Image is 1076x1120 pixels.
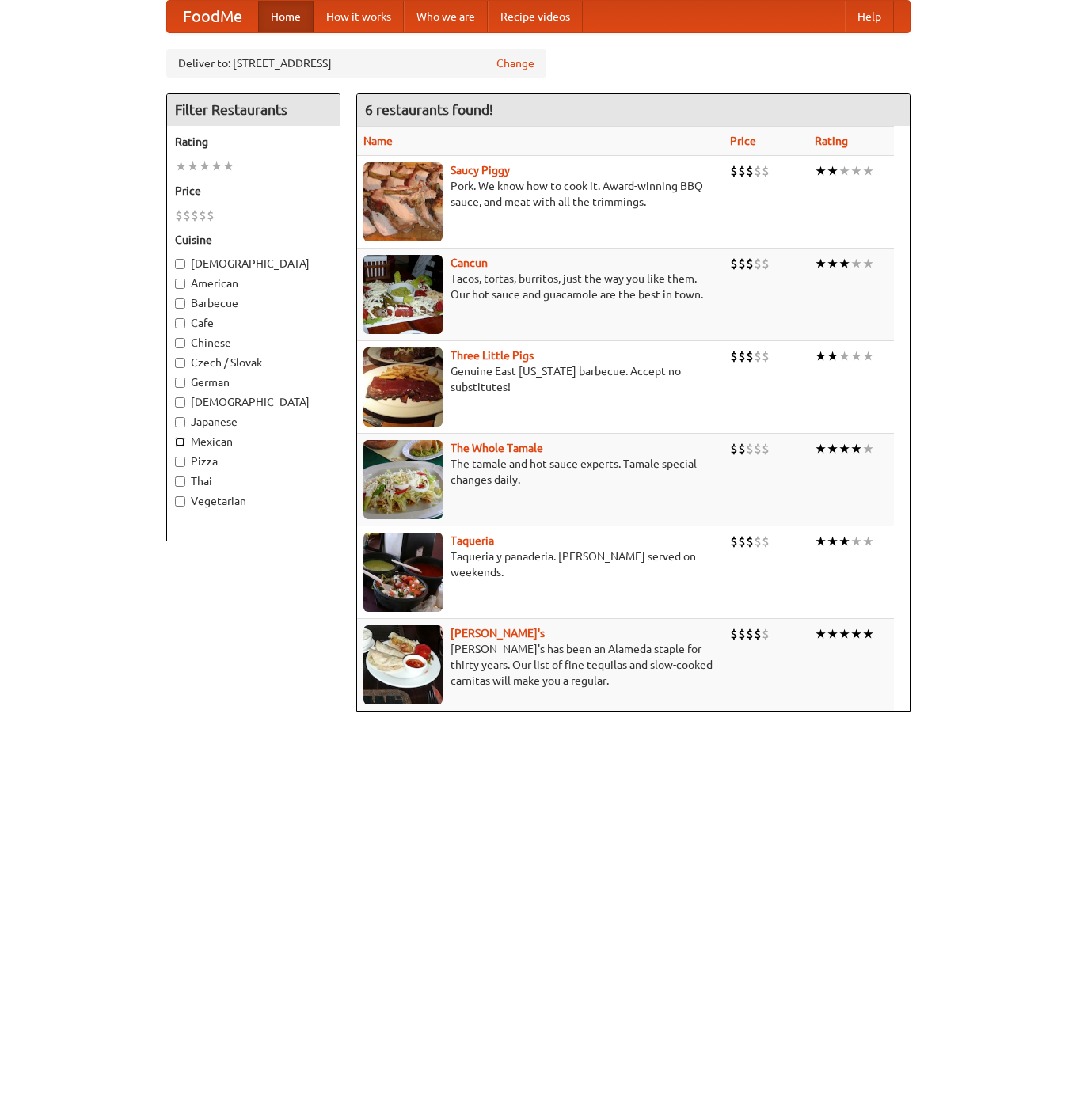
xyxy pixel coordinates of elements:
li: ★ [827,162,838,180]
li: $ [754,162,762,180]
li: ★ [175,158,187,175]
li: $ [762,625,770,643]
li: ★ [862,440,874,457]
label: Japanese [175,414,332,430]
img: saucy.jpg [363,162,443,241]
a: The Whole Tamale [451,442,543,454]
li: $ [738,347,746,365]
li: $ [762,255,770,272]
li: ★ [199,158,211,175]
li: ★ [838,162,850,180]
li: ★ [838,440,850,457]
p: Taqueria y panaderia. [PERSON_NAME] served on weekends. [363,549,717,580]
li: ★ [827,440,838,457]
li: ★ [850,162,862,180]
a: [PERSON_NAME]'s [451,627,545,640]
li: $ [754,440,762,457]
li: $ [754,625,762,643]
li: ★ [815,533,827,550]
li: $ [207,207,215,224]
li: ★ [862,255,874,272]
input: Vegetarian [175,496,185,507]
li: ★ [815,255,827,272]
li: $ [730,347,738,365]
p: [PERSON_NAME]'s has been an Alameda staple for thirty years. Our list of fine tequilas and slow-c... [363,641,717,689]
li: $ [183,207,191,224]
li: $ [746,440,754,457]
li: ★ [827,347,838,365]
img: pedros.jpg [363,625,443,704]
b: Cancun [451,256,488,269]
li: ★ [850,255,862,272]
img: littlepigs.jpg [363,347,443,427]
li: $ [746,255,754,272]
input: Japanese [175,417,185,427]
label: Cafe [175,315,332,331]
li: $ [738,255,746,272]
label: [DEMOGRAPHIC_DATA] [175,394,332,410]
a: How it works [314,1,404,32]
p: Genuine East [US_STATE] barbecue. Accept no substitutes! [363,363,717,395]
a: Who we are [404,1,488,32]
input: Pizza [175,457,185,467]
a: Three Little Pigs [451,349,534,362]
li: ★ [815,625,827,643]
a: Home [258,1,314,32]
p: Pork. We know how to cook it. Award-winning BBQ sauce, and meat with all the trimmings. [363,178,717,210]
li: ★ [862,162,874,180]
input: American [175,279,185,289]
li: $ [754,255,762,272]
input: Thai [175,476,185,487]
li: ★ [862,347,874,365]
input: [DEMOGRAPHIC_DATA] [175,259,185,269]
li: $ [754,533,762,550]
li: ★ [862,625,874,643]
li: $ [730,625,738,643]
li: $ [738,162,746,180]
label: American [175,275,332,291]
div: Deliver to: [STREET_ADDRESS] [166,49,546,78]
h5: Price [175,183,332,199]
label: [DEMOGRAPHIC_DATA] [175,256,332,271]
li: ★ [187,158,199,175]
li: ★ [211,158,222,175]
li: ★ [815,347,827,365]
li: ★ [827,533,838,550]
a: Recipe videos [488,1,583,32]
a: FoodMe [167,1,258,32]
li: ★ [838,625,850,643]
label: Barbecue [175,295,332,311]
li: $ [754,347,762,365]
li: ★ [850,347,862,365]
p: Tacos, tortas, burritos, just the way you like them. Our hot sauce and guacamole are the best in ... [363,271,717,302]
li: ★ [838,533,850,550]
li: $ [746,162,754,180]
p: The tamale and hot sauce experts. Tamale special changes daily. [363,456,717,488]
li: $ [730,440,738,457]
label: Mexican [175,434,332,450]
li: ★ [838,347,850,365]
label: Pizza [175,454,332,469]
h5: Rating [175,134,332,150]
li: $ [762,347,770,365]
a: Saucy Piggy [451,164,510,177]
li: $ [746,347,754,365]
img: wholetamale.jpg [363,440,443,519]
li: $ [746,625,754,643]
li: $ [730,162,738,180]
li: $ [175,207,183,224]
input: Czech / Slovak [175,358,185,368]
h5: Cuisine [175,232,332,248]
li: $ [191,207,199,224]
li: ★ [850,625,862,643]
label: Chinese [175,335,332,351]
label: German [175,374,332,390]
li: $ [738,625,746,643]
a: Rating [815,135,848,147]
li: ★ [827,255,838,272]
a: Taqueria [451,534,494,547]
